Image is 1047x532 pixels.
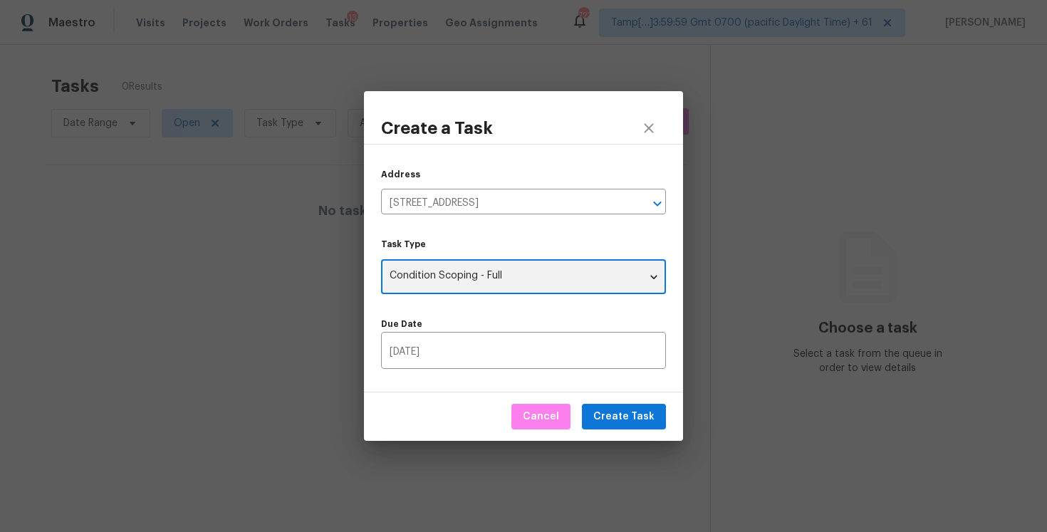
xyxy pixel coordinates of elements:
[632,111,666,145] button: close
[647,194,667,214] button: Open
[381,320,666,328] label: Due Date
[511,404,571,430] button: Cancel
[381,170,420,179] label: Address
[381,192,626,214] input: Search by address
[582,404,666,430] button: Create Task
[381,118,493,138] h3: Create a Task
[381,259,666,294] div: Condition Scoping - Full
[381,240,666,249] label: Task Type
[593,408,655,426] span: Create Task
[523,408,559,426] span: Cancel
